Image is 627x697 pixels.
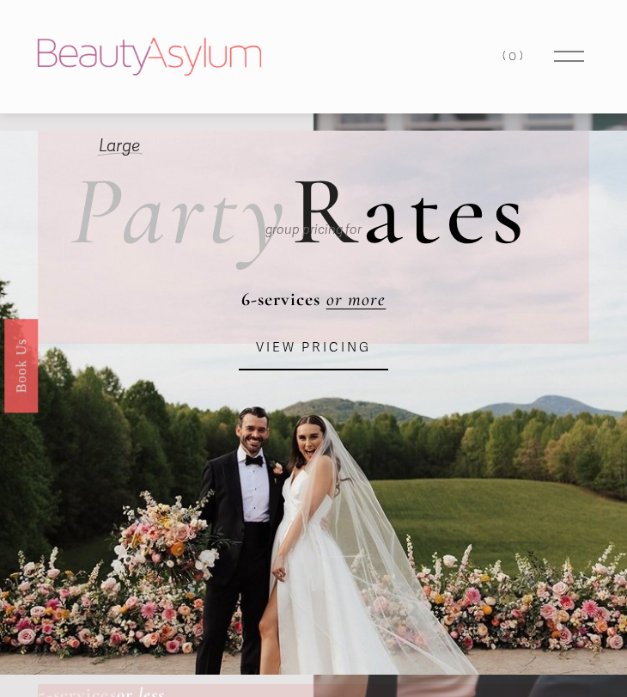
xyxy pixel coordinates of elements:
[502,45,527,68] a: 0 items in cart
[291,152,362,271] span: R
[265,222,362,237] em: group pricing for
[38,38,261,76] img: Beauty Asylum | Bridal Hair &amp; Makeup Charlotte &amp; Atlanta
[508,48,520,64] span: 0
[502,48,509,64] span: (
[239,326,389,370] a: VIEW PRICING
[99,135,140,156] em: Large
[241,288,321,310] strong: 6-services
[70,163,528,261] h2: ates
[4,318,38,412] a: Book Us
[520,48,527,64] span: )
[70,152,290,271] em: Party
[326,288,387,310] a: or more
